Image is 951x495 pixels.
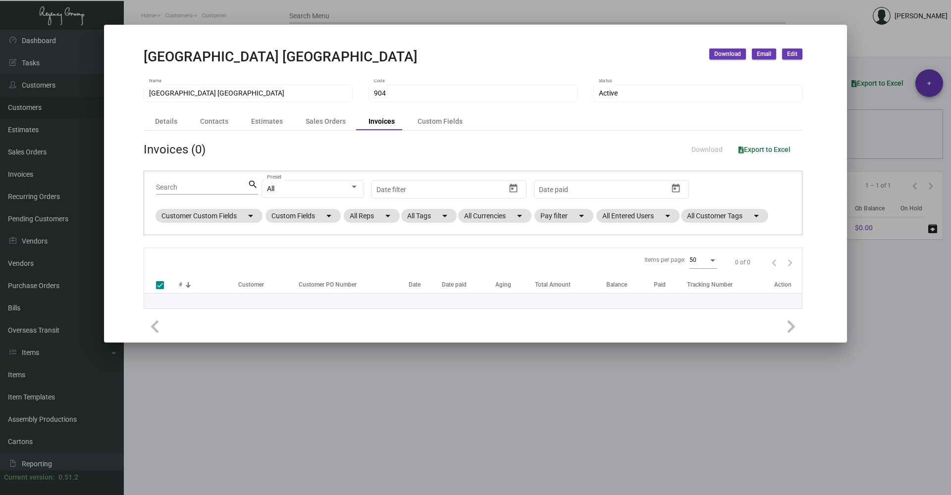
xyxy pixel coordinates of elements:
h2: [GEOGRAPHIC_DATA] [GEOGRAPHIC_DATA] [144,49,418,65]
button: Next page [782,254,798,270]
div: Date paid [442,280,496,289]
div: Total Amount [535,280,571,289]
div: Customer PO Number [299,280,357,289]
mat-icon: arrow_drop_down [514,210,526,222]
div: Sales Orders [306,116,346,127]
mat-chip: Pay filter [534,209,593,223]
div: Contacts [200,116,228,127]
div: Customer PO Number [299,280,409,289]
div: Aging [495,280,535,289]
mat-chip: All Customer Tags [681,209,768,223]
div: # [179,280,238,289]
span: Active [599,89,618,97]
div: Customer [238,280,294,289]
mat-icon: arrow_drop_down [382,210,394,222]
div: Aging [495,280,511,289]
mat-chip: All Entered Users [596,209,680,223]
input: End date [416,186,478,194]
div: Custom Fields [418,116,463,127]
button: Export to Excel [731,141,798,158]
div: Invoices (0) [144,141,206,158]
mat-chip: All Currencies [458,209,531,223]
div: Total Amount [535,280,606,289]
mat-icon: search [248,179,258,191]
div: Details [155,116,177,127]
div: # [179,280,182,289]
div: Estimates [251,116,283,127]
mat-chip: All Reps [344,209,400,223]
div: Date [409,280,421,289]
div: Items per page: [644,255,686,264]
div: Invoices [369,116,395,127]
div: Paid [654,280,666,289]
input: End date [578,186,640,194]
button: Open calendar [668,180,684,196]
div: Balance [606,280,627,289]
div: Customer [238,280,264,289]
div: Date [409,280,442,289]
div: Paid [654,280,687,289]
span: Export to Excel [739,146,791,153]
mat-icon: arrow_drop_down [439,210,451,222]
button: Email [752,49,776,59]
div: 0 of 0 [735,258,750,267]
span: Download [691,146,723,153]
mat-chip: Customer Custom Fields [156,209,263,223]
button: Download [684,141,731,158]
div: Tracking Number [687,280,733,289]
mat-chip: Custom Fields [265,209,341,223]
mat-icon: arrow_drop_down [750,210,762,222]
input: Start date [376,186,407,194]
mat-select: Items per page: [689,257,717,264]
span: All [267,185,274,193]
div: Date paid [442,280,467,289]
mat-icon: arrow_drop_down [323,210,335,222]
input: Start date [539,186,570,194]
button: Previous page [766,254,782,270]
mat-icon: arrow_drop_down [576,210,587,222]
button: Open calendar [505,180,521,196]
span: Download [714,50,741,58]
span: Email [757,50,771,58]
button: Edit [782,49,802,59]
div: Current version: [4,472,54,483]
div: Balance [606,280,654,289]
mat-icon: arrow_drop_down [245,210,257,222]
div: Tracking Number [687,280,774,289]
mat-icon: arrow_drop_down [662,210,674,222]
mat-chip: All Tags [401,209,457,223]
th: Action [774,276,802,294]
span: Edit [787,50,797,58]
button: Download [709,49,746,59]
div: 0.51.2 [58,472,78,483]
span: 50 [689,256,696,263]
